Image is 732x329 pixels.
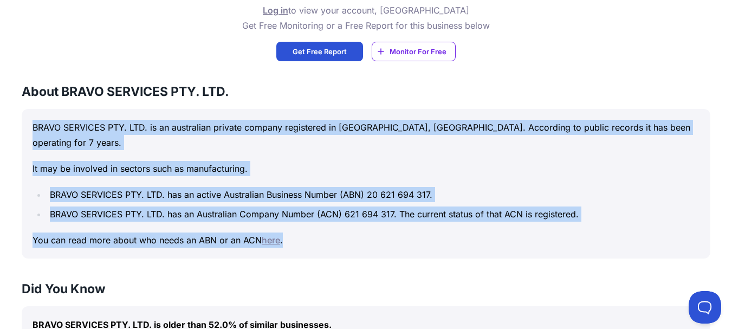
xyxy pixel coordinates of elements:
h3: Did You Know [22,280,710,298]
li: BRAVO SERVICES PTY. LTD. has an Australian Company Number (ACN) 621 694 317. The current status o... [47,207,699,222]
span: Monitor For Free [390,46,446,57]
p: to view your account, [GEOGRAPHIC_DATA] Get Free Monitoring or a Free Report for this business below [242,3,490,33]
p: BRAVO SERVICES PTY. LTD. is an australian private company registered in [GEOGRAPHIC_DATA], [GEOGR... [33,120,699,150]
a: Log in [263,5,288,16]
a: Get Free Report [276,42,363,61]
p: It may be involved in sectors such as manufacturing. [33,161,699,176]
a: Monitor For Free [372,42,456,61]
a: here [262,235,280,246]
p: You can read more about who needs an ABN or an ACN . [33,233,699,248]
iframe: Toggle Customer Support [689,291,721,324]
h3: About BRAVO SERVICES PTY. LTD. [22,83,710,100]
li: BRAVO SERVICES PTY. LTD. has an active Australian Business Number (ABN) 20 621 694 317. [47,187,699,202]
span: Get Free Report [293,46,347,57]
